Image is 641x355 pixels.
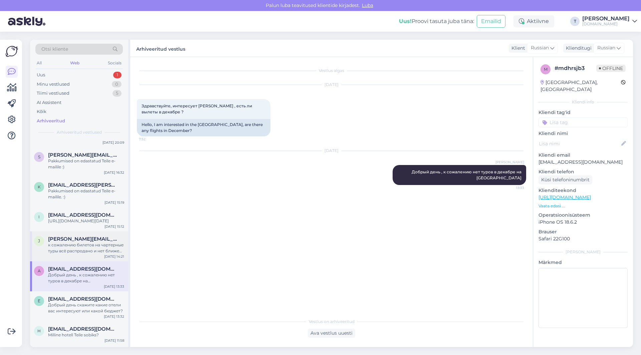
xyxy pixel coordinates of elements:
[513,15,554,27] div: Aktiivne
[137,119,270,136] div: Hello, I am interested in the [GEOGRAPHIC_DATA], are there any flights in December?
[48,332,124,338] div: Milline hotell Teile sobiks?
[113,72,122,78] div: 1
[399,18,412,24] b: Uus!
[539,235,628,242] p: Safari 22G100
[48,212,118,218] span: Irina-mylkina-64@bk.ru
[37,90,69,97] div: Tiimi vestlused
[563,45,592,52] div: Klienditugi
[104,224,124,229] div: [DATE] 15:12
[539,109,628,116] p: Kliendi tag'id
[539,130,628,137] p: Kliendi nimi
[555,64,596,72] div: # mdhrsjb3
[544,67,548,72] span: m
[137,68,526,74] div: Vestlus algas
[582,16,630,21] div: [PERSON_NAME]
[104,254,124,259] div: [DATE] 14:21
[48,266,118,272] span: Annasudorgina92@inbox.ru
[48,272,124,284] div: Добрый день , к сожалению нет туров в декабре на [GEOGRAPHIC_DATA]
[38,238,40,243] span: j
[102,140,124,145] div: [DATE] 20:09
[539,152,628,159] p: Kliendi email
[139,137,164,142] span: 7:52
[104,284,124,289] div: [DATE] 13:33
[539,99,628,105] div: Kliendi info
[48,218,124,224] div: [URL][DOMAIN_NAME][DATE]
[597,44,615,52] span: Russian
[37,118,65,124] div: Arhiveeritud
[539,228,628,235] p: Brauser
[104,170,124,175] div: [DATE] 16:32
[495,160,524,165] span: [PERSON_NAME]
[37,72,45,78] div: Uus
[309,319,355,325] span: Vestlus on arhiveeritud
[37,99,61,106] div: AI Assistent
[48,188,124,200] div: Pakkumised on edastatud Teile e-mailile. :)
[104,338,124,343] div: [DATE] 11:58
[48,242,124,254] div: к сожалению билетов на чартерные туры всё распродано и нет ближе чем дата когда вам надо вылетать...
[48,236,118,242] span: jelena.ahmetsina@hotmail.com
[137,82,526,88] div: [DATE]
[104,200,124,205] div: [DATE] 15:19
[57,129,102,135] span: Arhiveeritud vestlused
[539,117,628,127] input: Lisa tag
[539,168,628,175] p: Kliendi telefon
[582,16,637,27] a: [PERSON_NAME][DOMAIN_NAME]
[37,328,41,333] span: h
[41,46,68,53] span: Otsi kliente
[48,302,124,314] div: Добрый день скажите какие отели вас интересуют или какой бюджет?
[570,17,580,26] div: T
[38,214,40,219] span: I
[37,108,46,115] div: Kõik
[539,194,591,200] a: [URL][DOMAIN_NAME]
[48,158,124,170] div: Pakkumised on edastatud Teile e-mailile :)
[539,259,628,266] p: Märkmed
[531,44,549,52] span: Russian
[539,219,628,226] p: iPhone OS 18.6.2
[69,59,81,67] div: Web
[582,21,630,27] div: [DOMAIN_NAME]
[308,329,355,338] div: Ava vestlus uuesti
[35,59,43,67] div: All
[539,187,628,194] p: Klienditeekond
[539,175,592,184] div: Küsi telefoninumbrit
[539,203,628,209] p: Vaata edasi ...
[541,79,621,93] div: [GEOGRAPHIC_DATA], [GEOGRAPHIC_DATA]
[509,45,525,52] div: Klient
[360,2,375,8] span: Luba
[399,17,474,25] div: Proovi tasuta juba täna:
[5,45,18,58] img: Askly Logo
[539,212,628,219] p: Operatsioonisüsteem
[113,90,122,97] div: 5
[137,148,526,154] div: [DATE]
[37,81,70,88] div: Minu vestlused
[48,296,118,302] span: Evelina200926@gmail.com
[539,249,628,255] div: [PERSON_NAME]
[477,15,505,28] button: Emailid
[499,185,524,190] span: 13:33
[48,326,118,332] span: hannagretha97@gmail.com
[112,81,122,88] div: 0
[142,103,253,114] span: Здравствуйте, интересует [PERSON_NAME] , есть ли вылеты в декабре ?
[106,59,123,67] div: Socials
[412,169,522,180] span: Добрый день , к сожалению нет туров в декабре на [GEOGRAPHIC_DATA]
[38,268,41,273] span: A
[136,44,185,53] label: Arhiveeritud vestlus
[104,314,124,319] div: [DATE] 13:32
[48,182,118,188] span: Kaits.baumann@gmail.com
[38,298,40,303] span: E
[539,159,628,166] p: [EMAIL_ADDRESS][DOMAIN_NAME]
[38,184,41,189] span: K
[48,152,118,158] span: sigrid.rebane@gmail.com
[539,140,620,147] input: Lisa nimi
[38,154,40,159] span: s
[596,65,626,72] span: Offline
